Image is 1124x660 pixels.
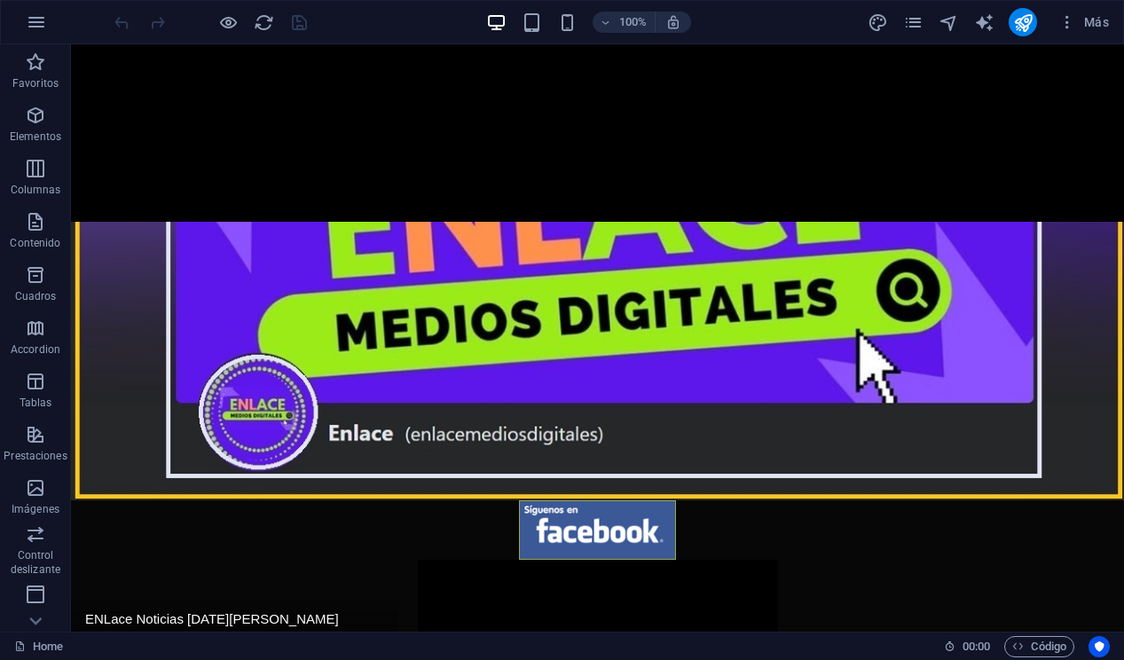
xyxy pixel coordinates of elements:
[974,12,994,33] i: AI Writer
[1058,13,1109,31] span: Más
[939,12,959,33] i: Navegador
[963,636,990,657] span: 00 00
[12,502,59,516] p: Imágenes
[1009,8,1037,36] button: publish
[1013,12,1034,33] i: Publicar
[975,640,978,653] span: :
[593,12,656,33] button: 100%
[11,342,60,357] p: Accordion
[5,609,66,623] p: Encabezado
[10,236,60,250] p: Contenido
[11,183,61,197] p: Columnas
[938,12,959,33] button: navigator
[1089,636,1110,657] button: Usercentrics
[867,12,888,33] button: design
[10,130,61,144] p: Elementos
[12,76,59,90] p: Favoritos
[868,12,888,33] i: Diseño (Ctrl+Alt+Y)
[973,12,994,33] button: text_generator
[14,636,63,657] a: Haz clic para cancelar la selección y doble clic para abrir páginas
[217,12,239,33] button: Haz clic para salir del modo de previsualización y seguir editando
[20,396,52,410] p: Tablas
[1012,636,1066,657] span: Código
[619,12,648,33] h6: 100%
[1051,8,1116,36] button: Más
[944,636,991,657] h6: Tiempo de la sesión
[4,449,67,463] p: Prestaciones
[254,12,274,33] i: Volver a cargar página
[902,12,924,33] button: pages
[1004,636,1074,657] button: Código
[15,289,57,303] p: Cuadros
[903,12,924,33] i: Páginas (Ctrl+Alt+S)
[253,12,274,33] button: reload
[665,14,681,30] i: Al redimensionar, ajustar el nivel de zoom automáticamente para ajustarse al dispositivo elegido.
